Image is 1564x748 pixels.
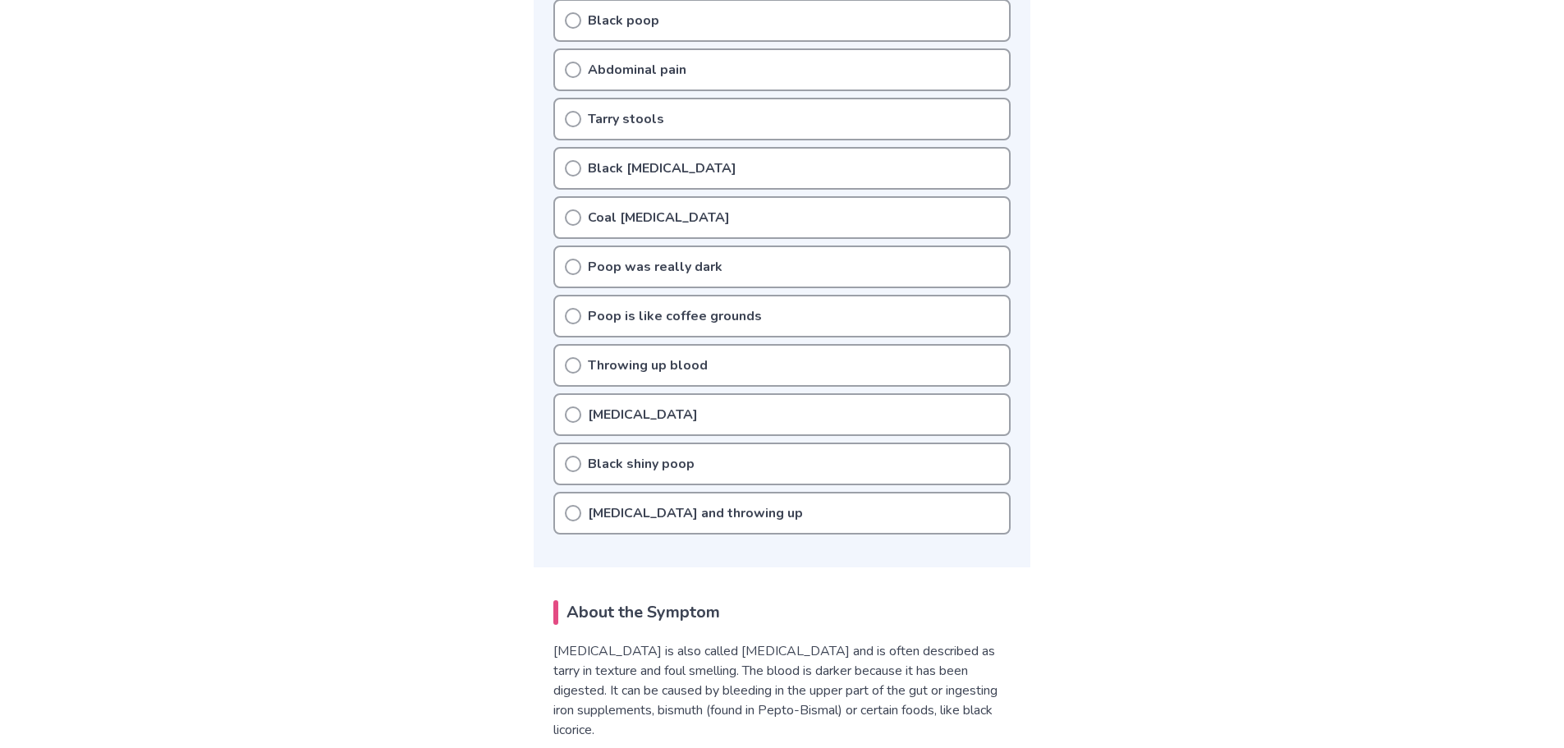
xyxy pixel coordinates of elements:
[553,641,1011,740] p: [MEDICAL_DATA] is also called [MEDICAL_DATA] and is often described as tarry in texture and foul ...
[553,600,1011,625] h2: About the Symptom
[588,208,730,227] p: Coal [MEDICAL_DATA]
[588,306,762,326] p: Poop is like coffee grounds
[588,356,708,375] p: Throwing up blood
[588,405,698,424] p: [MEDICAL_DATA]
[588,11,659,30] p: Black poop
[588,60,686,80] p: Abdominal pain
[588,503,803,523] p: [MEDICAL_DATA] and throwing up
[588,158,736,178] p: Black [MEDICAL_DATA]
[588,257,722,277] p: Poop was really dark
[588,109,664,129] p: Tarry stools
[588,454,695,474] p: Black shiny poop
